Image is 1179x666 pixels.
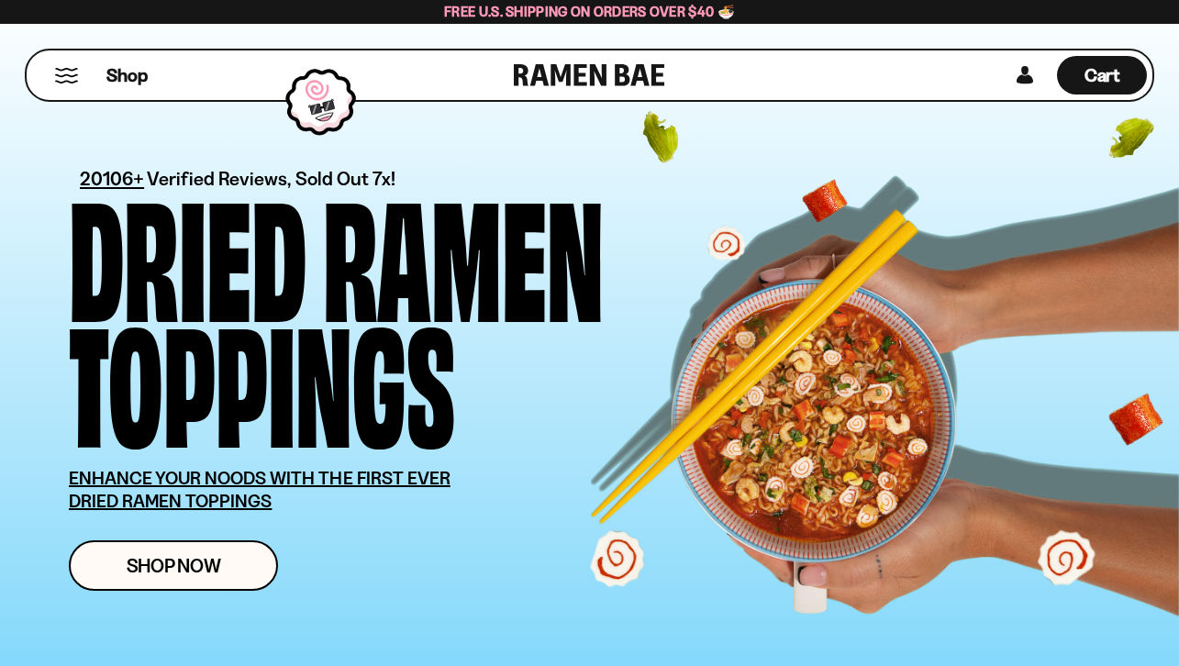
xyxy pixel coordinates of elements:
a: Shop Now [69,540,278,591]
span: Shop [106,63,148,88]
span: Free U.S. Shipping on Orders over $40 🍜 [444,3,735,20]
button: Mobile Menu Trigger [54,68,79,83]
a: Shop [106,56,148,94]
div: Ramen [323,188,604,314]
div: Dried [69,188,306,314]
u: ENHANCE YOUR NOODS WITH THE FIRST EVER DRIED RAMEN TOPPINGS [69,467,450,512]
div: Toppings [69,314,455,439]
span: Shop Now [127,556,221,575]
a: Cart [1057,50,1147,100]
span: Cart [1084,64,1120,86]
